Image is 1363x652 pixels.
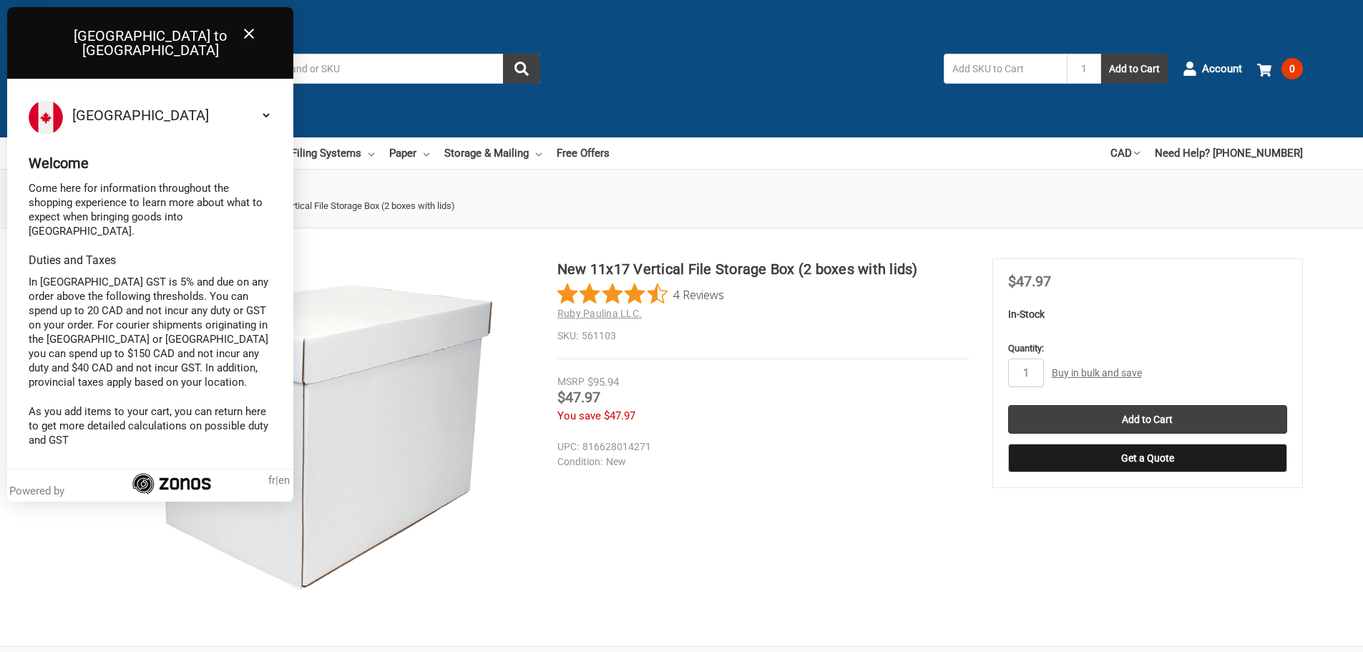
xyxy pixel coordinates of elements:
span: You save [557,409,601,422]
span: 0 [1281,58,1303,79]
a: Filing Systems [291,137,374,169]
span: New 11x17 Vertical File Storage Box (2 boxes with lids) [234,200,455,211]
input: Add SKU to Cart [944,54,1067,84]
span: en [278,474,290,487]
a: 0 [1257,50,1303,87]
a: Storage & Mailing [444,137,542,169]
dt: UPC: [557,439,579,454]
div: [GEOGRAPHIC_DATA] to [GEOGRAPHIC_DATA] [7,7,293,79]
span: $95.94 [587,376,619,389]
span: Account [1202,61,1242,77]
p: In-Stock [1008,307,1287,322]
button: Get a Quote [1008,444,1287,472]
a: Account [1183,50,1242,87]
p: In [GEOGRAPHIC_DATA] GST is 5% and due on any order above the following thresholds. You can spend... [29,275,272,389]
dt: SKU: [557,329,578,344]
a: Free Offers [557,137,610,169]
span: $47.97 [1008,273,1051,290]
h1: New 11x17 Vertical File Storage Box (2 boxes with lids) [557,258,969,280]
span: $47.97 [557,389,600,406]
div: Welcome [29,156,272,170]
dd: 561103 [557,329,969,344]
select: Select your country [69,100,272,130]
img: New 11x17 Vertical File Storage Box (2 boxes with lids) [142,258,499,616]
div: MSRP [557,374,585,389]
span: 4 Reviews [673,283,724,305]
a: CAD [1110,137,1140,169]
button: Add to Cart [1101,54,1168,84]
label: Quantity: [1008,341,1287,356]
dd: 816628014271 [557,439,962,454]
button: Rated 4.5 out of 5 stars from 4 reviews. Jump to reviews. [557,283,724,305]
a: Ruby Paulina LLC. [557,308,642,319]
a: Buy in bulk and save [1052,367,1142,379]
img: Flag of Canada [29,100,63,135]
span: fr [268,474,275,487]
dt: Condition: [557,454,602,469]
a: Paper [389,137,429,169]
a: Need Help? [PHONE_NUMBER] [1155,137,1303,169]
input: Search by keyword, brand or SKU [182,54,540,84]
input: Add to Cart [1008,405,1287,434]
div: Duties and Taxes [29,253,272,268]
p: As you add items to your cart, you can return here to get more detailed calculations on possible ... [29,404,272,447]
span: | [268,473,290,487]
span: $47.97 [604,409,635,422]
div: Powered by [9,484,70,498]
dd: New [557,454,962,469]
p: Come here for information throughout the shopping experience to learn more about what to expect w... [29,181,272,238]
